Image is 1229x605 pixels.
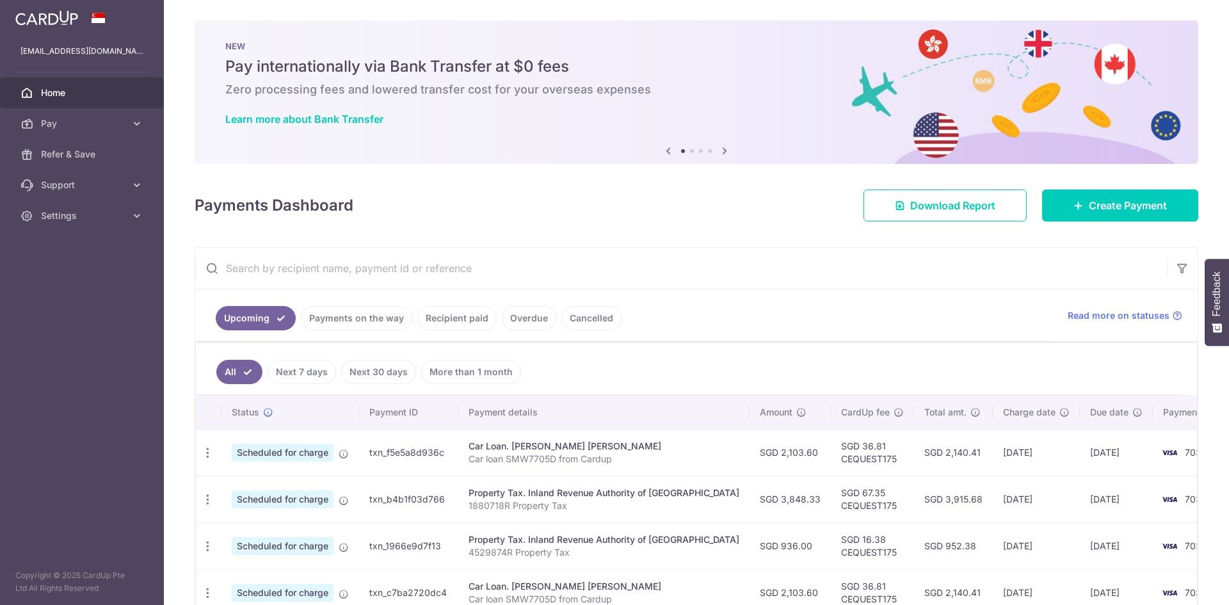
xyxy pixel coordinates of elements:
[216,360,262,384] a: All
[750,522,831,569] td: SGD 936.00
[232,490,333,508] span: Scheduled for charge
[232,584,333,602] span: Scheduled for charge
[993,476,1080,522] td: [DATE]
[225,41,1168,51] p: NEW
[359,522,458,569] td: txn_1966e9d7f13
[1157,445,1182,460] img: Bank Card
[268,360,336,384] a: Next 7 days
[561,306,622,330] a: Cancelled
[914,429,993,476] td: SGD 2,140.41
[232,406,259,419] span: Status
[1185,494,1207,504] span: 7030
[469,580,739,593] div: Car Loan. [PERSON_NAME] [PERSON_NAME]
[232,537,333,555] span: Scheduled for charge
[1211,271,1223,316] span: Feedback
[1090,406,1129,419] span: Due date
[469,533,739,546] div: Property Tax. Inland Revenue Authority of [GEOGRAPHIC_DATA]
[993,429,1080,476] td: [DATE]
[1080,522,1153,569] td: [DATE]
[469,440,739,453] div: Car Loan. [PERSON_NAME] [PERSON_NAME]
[15,10,78,26] img: CardUp
[458,396,750,429] th: Payment details
[1185,447,1207,458] span: 7030
[421,360,521,384] a: More than 1 month
[750,429,831,476] td: SGD 2,103.60
[41,86,125,99] span: Home
[924,406,967,419] span: Total amt.
[841,406,890,419] span: CardUp fee
[1157,538,1182,554] img: Bank Card
[1080,429,1153,476] td: [DATE]
[760,406,792,419] span: Amount
[195,248,1167,289] input: Search by recipient name, payment id or reference
[1157,492,1182,507] img: Bank Card
[41,179,125,191] span: Support
[910,198,995,213] span: Download Report
[1185,540,1207,551] span: 7030
[195,20,1198,164] img: Bank transfer banner
[1003,406,1056,419] span: Charge date
[831,522,914,569] td: SGD 16.38 CEQUEST175
[225,113,383,125] a: Learn more about Bank Transfer
[359,396,458,429] th: Payment ID
[1147,567,1216,599] iframe: Opens a widget where you can find more information
[216,306,296,330] a: Upcoming
[301,306,412,330] a: Payments on the way
[1089,198,1167,213] span: Create Payment
[914,522,993,569] td: SGD 952.38
[831,429,914,476] td: SGD 36.81 CEQUEST175
[1068,309,1182,322] a: Read more on statuses
[359,476,458,522] td: txn_b4b1f03d766
[469,499,739,512] p: 1880718R Property Tax
[1080,476,1153,522] td: [DATE]
[41,209,125,222] span: Settings
[341,360,416,384] a: Next 30 days
[993,522,1080,569] td: [DATE]
[1205,259,1229,346] button: Feedback - Show survey
[359,429,458,476] td: txn_f5e5a8d936c
[502,306,556,330] a: Overdue
[469,546,739,559] p: 4529874R Property Tax
[41,117,125,130] span: Pay
[750,476,831,522] td: SGD 3,848.33
[469,487,739,499] div: Property Tax. Inland Revenue Authority of [GEOGRAPHIC_DATA]
[225,56,1168,77] h5: Pay internationally via Bank Transfer at $0 fees
[20,45,143,58] p: [EMAIL_ADDRESS][DOMAIN_NAME]
[469,453,739,465] p: Car loan SMW7705D from Cardup
[232,444,333,462] span: Scheduled for charge
[195,194,353,217] h4: Payments Dashboard
[1042,190,1198,222] a: Create Payment
[864,190,1027,222] a: Download Report
[1068,309,1169,322] span: Read more on statuses
[831,476,914,522] td: SGD 67.35 CEQUEST175
[914,476,993,522] td: SGD 3,915.68
[41,148,125,161] span: Refer & Save
[417,306,497,330] a: Recipient paid
[225,82,1168,97] h6: Zero processing fees and lowered transfer cost for your overseas expenses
